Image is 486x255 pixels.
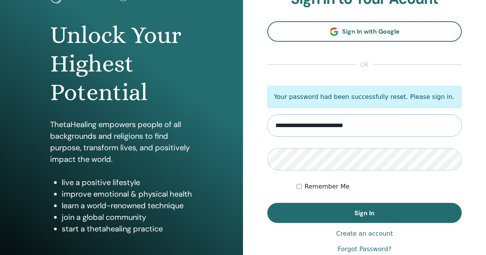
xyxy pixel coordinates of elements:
[50,21,193,107] h1: Unlock Your Highest Potential
[62,177,193,188] li: live a positive lifestyle
[62,188,193,200] li: improve emotional & physical health
[267,86,462,108] p: Your password had been successfully reset. Please sign in.
[356,60,373,70] span: or
[354,209,375,217] span: Sign In
[342,27,400,36] span: Sign In with Google
[62,211,193,223] li: join a global community
[337,245,391,254] a: Forgot Password?
[336,229,393,238] a: Create an account
[50,119,193,165] p: ThetaHealing empowers people of all backgrounds and religions to find purpose, transform lives, a...
[297,182,462,191] div: Keep me authenticated indefinitely or until I manually logout
[267,203,462,223] button: Sign In
[62,200,193,211] li: learn a world-renowned technique
[62,223,193,235] li: start a thetahealing practice
[305,182,350,191] label: Remember Me
[267,21,462,42] a: Sign In with Google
